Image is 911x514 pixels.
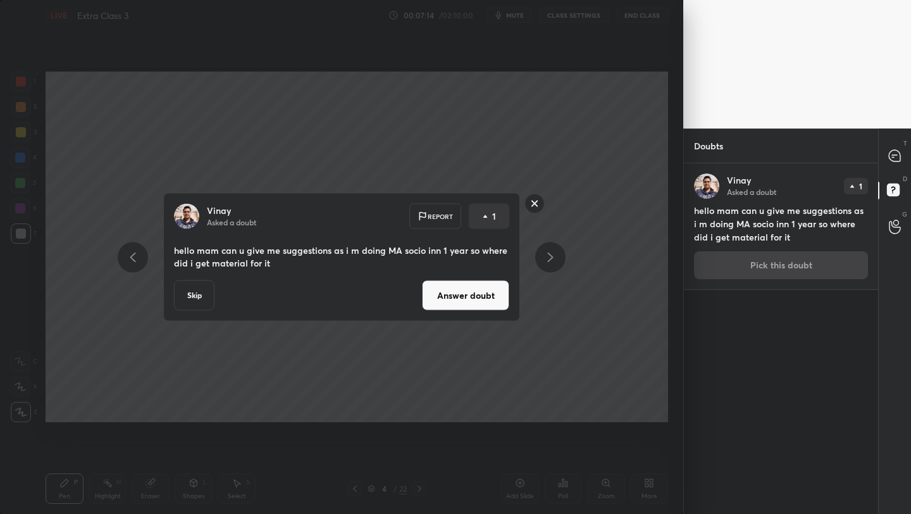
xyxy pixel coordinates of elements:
p: T [903,139,907,148]
p: Vinay [727,175,751,185]
p: D [903,174,907,184]
p: hello mam can u give me suggestions as i m doing MA socio inn 1 year so where did i get material ... [174,244,509,270]
p: Asked a doubt [207,217,256,227]
img: 467d0de139dc47efb1958974508c3ccb.jpg [694,173,719,199]
p: G [902,210,907,219]
h4: hello mam can u give me suggestions as i m doing MA socio inn 1 year so where did i get material ... [694,204,868,244]
button: Answer doubt [422,280,509,311]
p: Asked a doubt [727,187,776,197]
p: 1 [492,210,496,223]
p: 1 [859,182,862,190]
div: Report [409,204,461,229]
button: Skip [174,280,214,311]
p: Vinay [207,206,231,216]
p: Doubts [684,129,733,163]
img: 467d0de139dc47efb1958974508c3ccb.jpg [174,204,199,229]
